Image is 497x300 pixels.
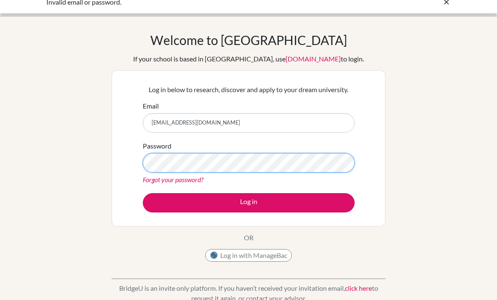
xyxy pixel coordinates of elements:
h1: Welcome to [GEOGRAPHIC_DATA] [150,32,347,48]
a: [DOMAIN_NAME] [286,55,341,63]
label: Email [143,101,159,111]
a: click here [345,284,372,292]
label: Password [143,141,171,151]
p: Log in below to research, discover and apply to your dream university. [143,85,355,95]
p: OR [244,233,254,243]
a: Forgot your password? [143,175,203,183]
div: If your school is based in [GEOGRAPHIC_DATA], use to login. [133,54,364,64]
button: Log in with ManageBac [205,249,292,262]
button: Log in [143,193,355,212]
